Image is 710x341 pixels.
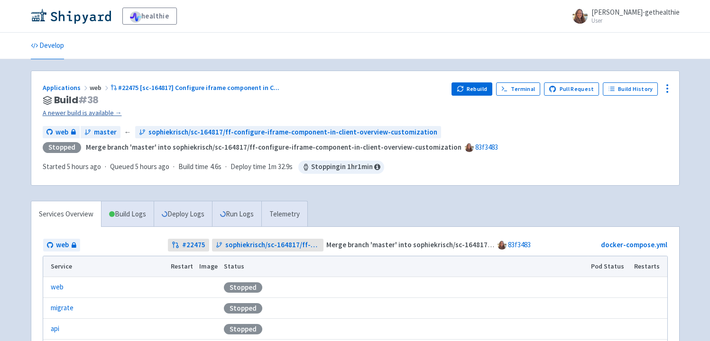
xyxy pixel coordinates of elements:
a: migrate [51,303,74,314]
th: Status [221,256,588,277]
span: [PERSON_NAME]-gethealthie [591,8,680,17]
div: Stopped [224,324,262,334]
strong: # 22475 [182,240,205,251]
span: Build [54,95,99,106]
a: docker-compose.yml [601,240,667,249]
span: web [56,240,69,251]
a: Develop [31,33,64,59]
th: Restarts [631,256,667,277]
a: Deploy Logs [154,201,212,227]
button: Rebuild [452,82,492,96]
span: web [90,83,111,92]
a: Build History [603,82,658,96]
a: sophiekrisch/sc-164817/ff-configure-iframe-component-in-client-overview-customization [135,126,441,139]
span: Queued [110,162,169,171]
span: sophiekrisch/sc-164817/ff-configure-iframe-component-in-client-overview-customization [148,127,437,138]
th: Pod Status [588,256,631,277]
a: Build Logs [101,201,154,227]
span: master [94,127,117,138]
span: sophiekrisch/sc-164817/ff-configure-iframe-component-in-client-overview-customization [225,240,320,251]
small: User [591,18,680,24]
div: Stopped [224,303,262,314]
a: #22475 [168,239,209,251]
span: # 38 [78,93,99,107]
span: Started [43,162,101,171]
span: 4.6s [210,162,221,172]
div: Stopped [43,142,81,153]
a: 83f3483 [508,240,531,249]
a: api [51,323,59,334]
span: web [55,127,68,138]
a: Services Overview [31,201,101,227]
span: ← [124,127,131,138]
th: Restart [168,256,196,277]
time: 5 hours ago [67,162,101,171]
a: A newer build is available → [43,108,444,118]
strong: Merge branch 'master' into sophiekrisch/sc-164817/ff-configure-iframe-component-in-client-overvie... [86,143,461,152]
a: Terminal [496,82,540,96]
a: sophiekrisch/sc-164817/ff-configure-iframe-component-in-client-overview-customization [212,239,323,251]
a: #22475 [sc-164817] Configure iframe component in C... [111,83,281,92]
a: web [43,239,80,251]
span: 1m 32.9s [268,162,293,172]
div: Stopped [224,282,262,293]
a: Applications [43,83,90,92]
a: healthie [122,8,177,25]
th: Image [196,256,221,277]
time: 5 hours ago [135,162,169,171]
a: Telemetry [261,201,307,227]
span: Deploy time [231,162,266,172]
a: Pull Request [544,82,599,96]
div: · · · [43,161,384,174]
a: [PERSON_NAME]-gethealthie User [567,9,680,24]
a: 83f3483 [475,143,498,152]
a: web [51,282,64,293]
span: Stopping in 1 hr 1 min [298,161,384,174]
img: Shipyard logo [31,9,111,24]
span: Build time [178,162,208,172]
span: #22475 [sc-164817] Configure iframe component in C ... [118,83,279,92]
strong: Merge branch 'master' into sophiekrisch/sc-164817/ff-configure-iframe-component-in-client-overvie... [326,240,702,249]
th: Service [43,256,168,277]
a: web [43,126,80,139]
a: Run Logs [212,201,261,227]
a: master [81,126,120,139]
